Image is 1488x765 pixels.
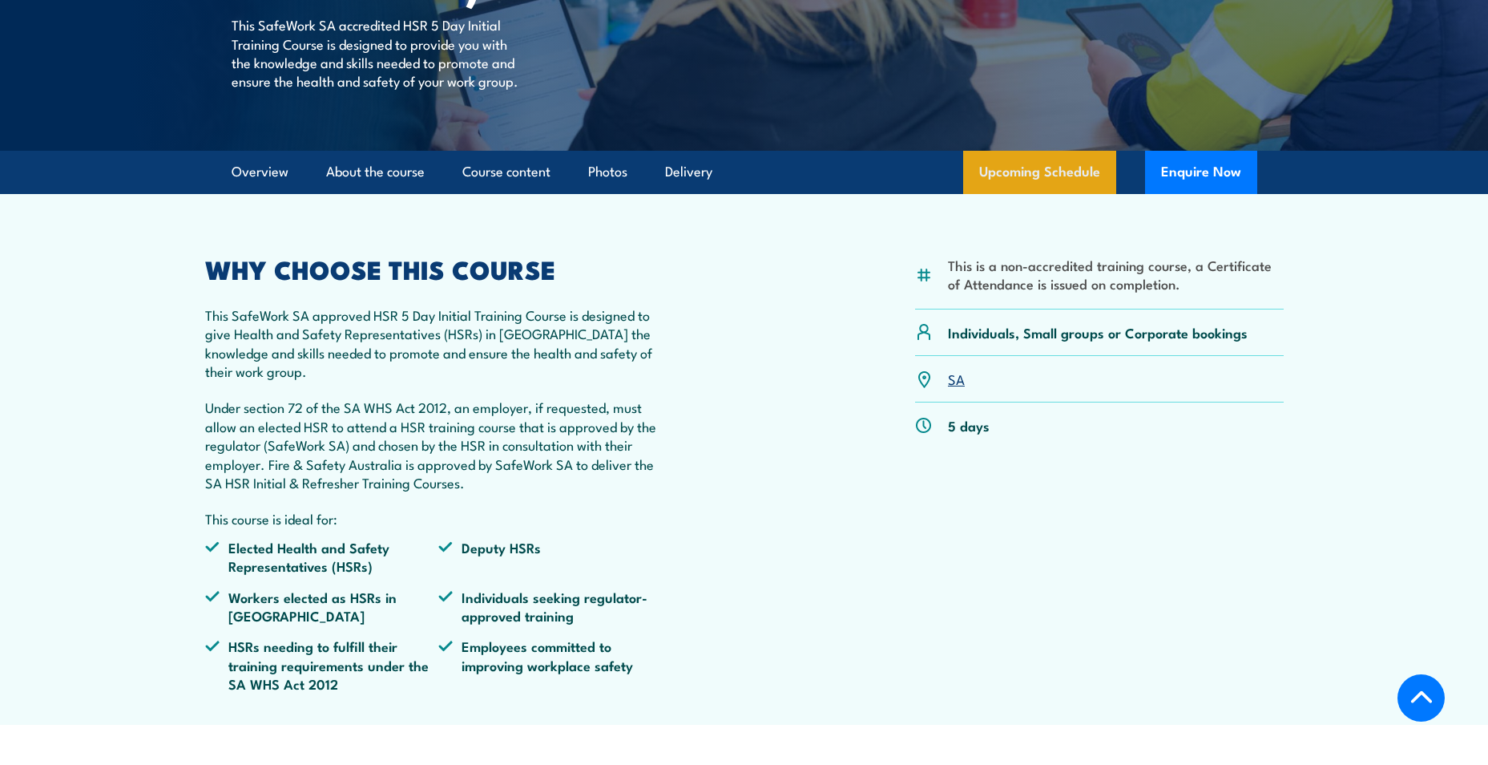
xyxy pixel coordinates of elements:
[205,509,673,528] p: This course is ideal for:
[205,637,439,693] li: HSRs needing to fulfill their training requirements under the SA WHS Act 2012
[948,256,1284,293] li: This is a non-accredited training course, a Certificate of Attendance is issued on completion.
[462,151,550,193] a: Course content
[1145,151,1257,194] button: Enquire Now
[205,398,673,492] p: Under section 72 of the SA WHS Act 2012, an employer, if requested, must allow an elected HSR to ...
[232,15,524,91] p: This SafeWork SA accredited HSR 5 Day Initial Training Course is designed to provide you with the...
[205,538,439,576] li: Elected Health and Safety Representatives (HSRs)
[948,323,1248,342] p: Individuals, Small groups or Corporate bookings
[438,538,672,576] li: Deputy HSRs
[948,369,965,388] a: SA
[963,151,1116,194] a: Upcoming Schedule
[326,151,425,193] a: About the course
[205,306,673,381] p: This SafeWork SA approved HSR 5 Day Initial Training Course is designed to give Health and Safety...
[438,637,672,693] li: Employees committed to improving workplace safety
[205,257,673,280] h2: WHY CHOOSE THIS COURSE
[205,588,439,625] li: Workers elected as HSRs in [GEOGRAPHIC_DATA]
[665,151,712,193] a: Delivery
[438,588,672,625] li: Individuals seeking regulator-approved training
[588,151,627,193] a: Photos
[232,151,288,193] a: Overview
[948,416,990,435] p: 5 days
